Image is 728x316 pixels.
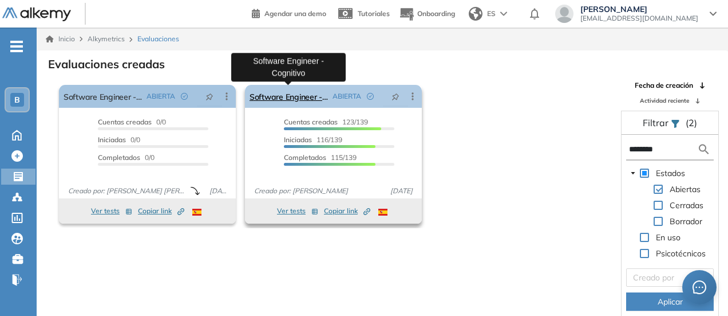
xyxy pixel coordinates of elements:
[626,292,714,311] button: Aplicar
[252,6,326,19] a: Agendar una demo
[500,11,507,16] img: arrow
[181,93,188,100] span: check-circle
[284,118,338,126] span: Cuentas creadas
[658,295,683,308] span: Aplicar
[277,204,318,218] button: Ver tests
[264,9,326,18] span: Agendar una demo
[697,142,711,157] img: search icon
[91,204,132,218] button: Ver tests
[693,280,706,294] span: message
[667,198,706,212] span: Cerradas
[670,200,703,210] span: Cerradas
[98,135,126,144] span: Iniciadas
[333,91,361,102] span: ABIERTA
[643,117,671,128] span: Filtrar
[147,91,175,102] span: ABIERTA
[98,118,166,126] span: 0/0
[10,45,23,48] i: -
[686,116,697,130] span: (2)
[48,57,165,71] h3: Evaluaciones creadas
[138,204,184,218] button: Copiar link
[324,206,370,216] span: Copiar link
[205,92,213,101] span: pushpin
[64,186,191,196] span: Creado por: [PERSON_NAME] [PERSON_NAME]
[250,186,353,196] span: Creado por: [PERSON_NAME]
[192,209,201,216] img: ESP
[654,231,683,244] span: En uso
[14,95,20,104] span: B
[231,53,346,81] div: Software Engineer - Cognitivo
[391,92,399,101] span: pushpin
[250,85,328,108] a: Software Engineer - Cognitivo
[137,34,179,44] span: Evaluaciones
[98,153,155,162] span: 0/0
[386,186,417,196] span: [DATE]
[670,184,701,194] span: Abiertas
[487,9,496,19] span: ES
[284,153,357,162] span: 115/139
[138,206,184,216] span: Copiar link
[417,9,455,18] span: Onboarding
[656,248,706,259] span: Psicotécnicos
[284,135,342,144] span: 116/139
[284,118,368,126] span: 123/139
[284,135,312,144] span: Iniciadas
[88,34,125,43] span: Alkymetrics
[580,14,698,23] span: [EMAIL_ADDRESS][DOMAIN_NAME]
[98,118,152,126] span: Cuentas creadas
[358,9,390,18] span: Tutoriales
[98,153,140,162] span: Completados
[654,166,687,180] span: Estados
[635,80,693,91] span: Fecha de creación
[367,93,374,100] span: check-circle
[383,87,408,106] button: pushpin
[580,5,698,14] span: [PERSON_NAME]
[670,216,702,227] span: Borrador
[667,214,705,228] span: Borrador
[46,34,75,44] a: Inicio
[324,204,370,218] button: Copiar link
[399,2,455,26] button: Onboarding
[667,182,703,196] span: Abiertas
[98,135,140,144] span: 0/0
[64,85,142,108] a: Software Engineer - Desafío Técnico
[656,232,680,243] span: En uso
[654,247,708,260] span: Psicotécnicos
[284,153,326,162] span: Completados
[205,186,231,196] span: [DATE]
[656,168,685,178] span: Estados
[378,209,387,216] img: ESP
[640,96,689,105] span: Actividad reciente
[2,7,71,22] img: Logo
[197,87,222,106] button: pushpin
[630,170,636,176] span: caret-down
[469,7,482,21] img: world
